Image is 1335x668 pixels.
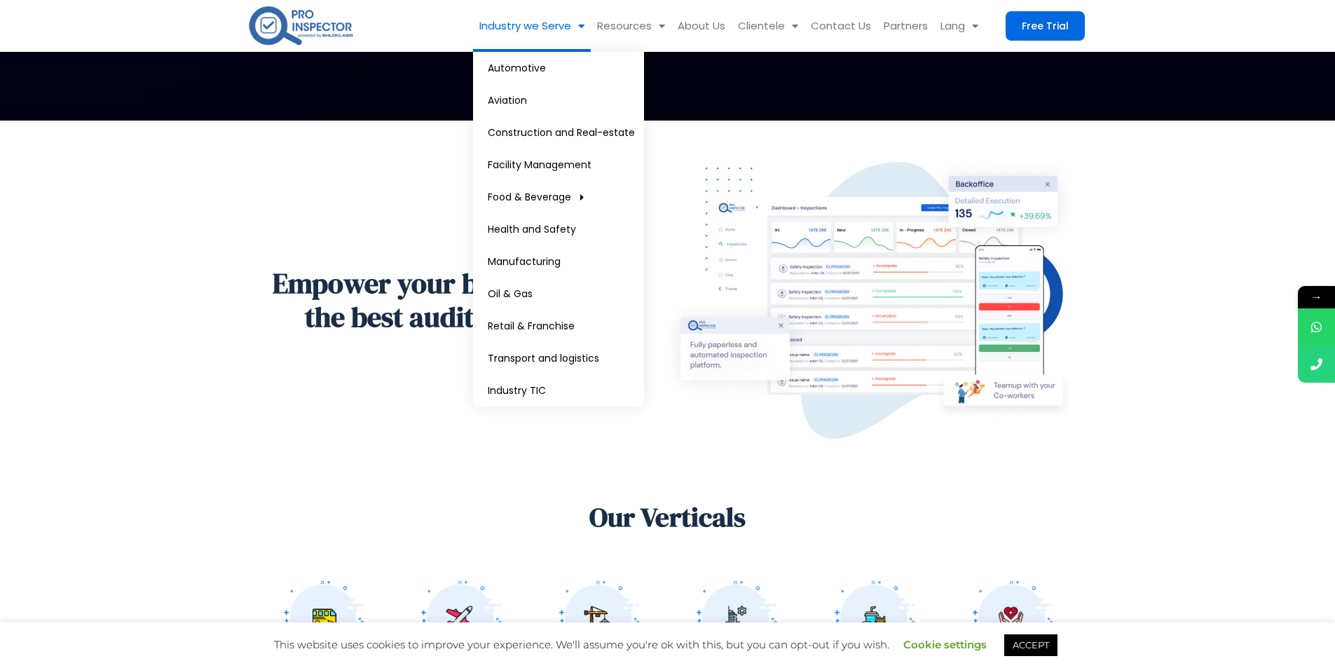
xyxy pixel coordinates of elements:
span: This website uses cookies to improve your experience. We'll assume you're ok with this, but you c... [274,638,1061,651]
a: Health and Safety [473,213,644,245]
a: Food & Beverage [473,181,644,213]
a: Retail & Franchise [473,310,644,342]
a: ACCEPT [1004,634,1057,656]
img: Empower your business with the best audit software [662,128,1081,473]
a: Oil & Gas [473,278,644,310]
a: Transport and logistics [473,342,644,374]
img: pro-inspector-logo [247,4,355,48]
a: Free Trial [1006,11,1085,41]
h1: Empower your business with the best audit software. [254,266,648,334]
img: facilitymanagement [695,580,779,655]
ul: Industry we Serve [473,52,644,407]
span: → [1298,286,1335,308]
img: construction&realestate [558,580,642,655]
a: Aviation [473,84,644,116]
a: Manufacturing [473,245,644,278]
h2: Our Verticals [254,501,1081,534]
img: foodandbeverages [833,580,917,655]
span: Free Trial [1022,21,1069,31]
img: icon-educational-institutions [282,580,367,655]
img: healthandsafety [971,580,1055,655]
a: Automotive [473,52,644,84]
a: Construction and Real-estate [473,116,644,149]
a: Facility Management [473,149,644,181]
a: Cookie settings [903,638,987,651]
img: automotiveindustry [420,580,504,655]
a: Industry TIC [473,374,644,407]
